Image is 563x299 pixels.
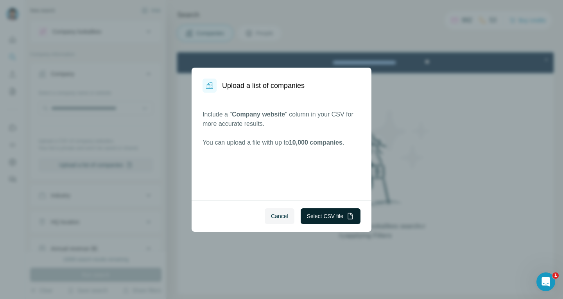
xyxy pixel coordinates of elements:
p: You can upload a file with up to . [203,138,360,147]
p: Include a " " column in your CSV for more accurate results. [203,110,360,129]
button: Select CSV file [301,208,360,224]
span: 10,000 companies [289,139,342,146]
button: Cancel [265,208,294,224]
iframe: Intercom live chat [536,272,555,291]
span: Cancel [271,212,288,220]
div: Close Step [365,3,373,11]
span: 1 [552,272,559,279]
span: Company website [232,111,285,118]
h1: Upload a list of companies [222,80,305,91]
div: Watch our October Product update [134,2,241,19]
